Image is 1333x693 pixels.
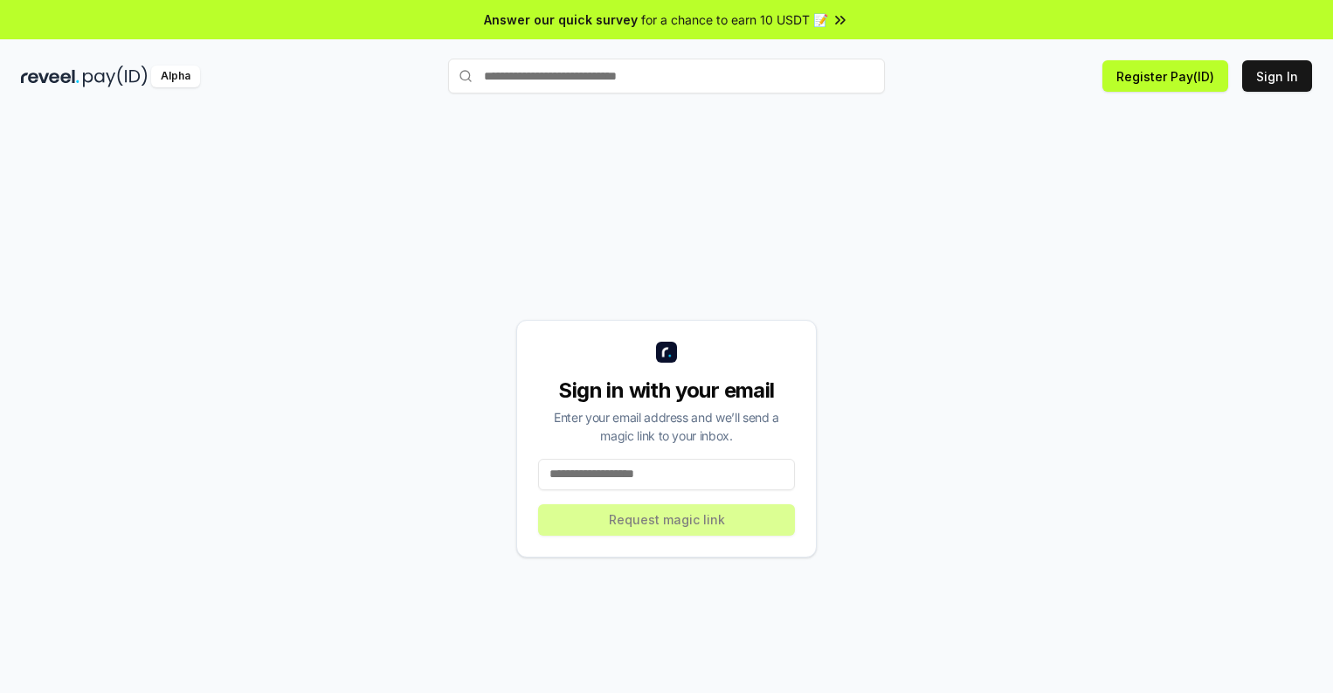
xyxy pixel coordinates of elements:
div: Enter your email address and we’ll send a magic link to your inbox. [538,408,795,445]
span: Answer our quick survey [484,10,638,29]
img: pay_id [83,66,148,87]
img: reveel_dark [21,66,79,87]
div: Alpha [151,66,200,87]
button: Register Pay(ID) [1102,60,1228,92]
button: Sign In [1242,60,1312,92]
span: for a chance to earn 10 USDT 📝 [641,10,828,29]
div: Sign in with your email [538,377,795,405]
img: logo_small [656,342,677,363]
